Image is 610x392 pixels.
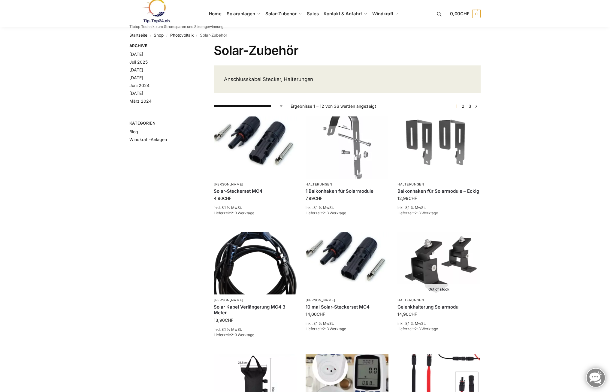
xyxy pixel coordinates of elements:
[306,327,346,331] span: Lieferzeit:
[397,188,480,194] a: Balkonhaken für Solarmodule – Eckig
[409,196,417,201] span: CHF
[214,182,243,186] a: [PERSON_NAME]
[450,11,470,17] span: 0,00
[307,11,319,17] span: Sales
[214,211,254,215] span: Lieferzeit:
[306,304,388,310] a: 10 mal Solar-Steckerset MC4
[304,0,321,27] a: Sales
[214,333,254,337] span: Lieferzeit:
[474,103,479,109] a: →
[214,232,297,294] img: Solar-Verlängerungskabel
[164,33,170,38] span: /
[170,33,194,38] a: Photovoltaik
[129,25,223,29] p: Tiptop Technik zum Stromsparen und Stromgewinnung
[129,129,138,134] a: Blog
[317,312,325,317] span: CHF
[129,59,148,65] a: Juli 2025
[225,318,233,323] span: CHF
[306,298,335,302] a: [PERSON_NAME]
[397,298,424,302] a: Halterungen
[370,0,401,27] a: Windkraft
[397,304,480,310] a: Gelenkhalterung Solarmodul
[324,11,362,17] span: Kontakt & Anfahrt
[214,43,481,58] h1: Solar-Zubehör
[263,0,304,27] a: Solar-Zubehör
[306,188,388,194] a: 1 Balkonhaken für Solarmodule
[214,116,297,179] img: mc4 solarstecker
[306,182,332,186] a: Halterungen
[306,205,388,210] p: inkl. 8,1 % MwSt.
[227,11,255,17] span: Solaranlagen
[306,312,325,317] bdi: 14,00
[460,11,470,17] span: CHF
[231,333,254,337] span: 2-3 Werktage
[265,11,297,17] span: Solar-Zubehör
[129,98,152,104] a: März 2024
[314,196,322,201] span: CHF
[397,321,480,326] p: inkl. 8,1 % MwSt.
[129,83,149,88] a: Juni 2024
[306,116,388,179] img: Balkonhaken für runde Handläufe
[372,11,393,17] span: Windkraft
[323,211,346,215] span: 2-3 Werktage
[409,312,417,317] span: CHF
[214,318,233,323] bdi: 13,90
[397,312,417,317] bdi: 14,90
[214,188,297,194] a: Solar-Steckerset MC4
[129,67,143,72] a: [DATE]
[129,120,189,126] span: Kategorien
[214,304,297,316] a: Solar Kabel Verlängerung MC4 3 Meter
[223,196,231,201] span: CHF
[397,232,480,294] img: Gelenkhalterung Solarmodul
[321,0,370,27] a: Kontakt & Anfahrt
[397,196,417,201] bdi: 12,99
[397,327,438,331] span: Lieferzeit:
[397,116,480,179] img: Balkonhaken für Solarmodule - Eckig
[214,103,283,109] select: Shop-Reihenfolge
[147,33,154,38] span: /
[214,196,231,201] bdi: 4,90
[415,211,438,215] span: 2-3 Werktage
[306,321,388,326] p: inkl. 8,1 % MwSt.
[214,298,243,302] a: [PERSON_NAME]
[129,137,167,142] a: Windkraft-Anlagen
[450,5,481,23] a: 0,00CHF 0
[129,52,143,57] a: [DATE]
[224,76,337,83] p: Anschlusskabel Stecker, Halterungen
[129,33,147,38] a: Startseite
[472,10,481,18] span: 0
[214,205,297,210] p: inkl. 8,1 % MwSt.
[129,91,143,96] a: [DATE]
[231,211,254,215] span: 2-3 Werktage
[460,104,466,109] a: Seite 2
[467,104,473,109] a: Seite 3
[306,196,322,201] bdi: 7,99
[454,104,459,109] span: Seite 1
[397,205,480,210] p: inkl. 8,1 % MwSt.
[224,0,263,27] a: Solaranlagen
[154,33,164,38] a: Shop
[306,232,388,294] img: mc4 solarstecker
[397,232,480,294] a: Out of stockGelenkhalterung Solarmodul
[306,211,346,215] span: Lieferzeit:
[189,43,193,50] button: Close filters
[129,43,189,49] span: Archive
[291,103,376,109] p: Ergebnisse 1 – 12 von 36 werden angezeigt
[129,27,481,43] nav: Breadcrumb
[214,327,297,332] p: inkl. 8,1 % MwSt.
[397,211,438,215] span: Lieferzeit:
[452,103,481,109] nav: Produkt-Seitennummerierung
[129,75,143,80] a: [DATE]
[415,327,438,331] span: 2-3 Werktage
[397,182,424,186] a: Halterungen
[194,33,200,38] span: /
[323,327,346,331] span: 2-3 Werktage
